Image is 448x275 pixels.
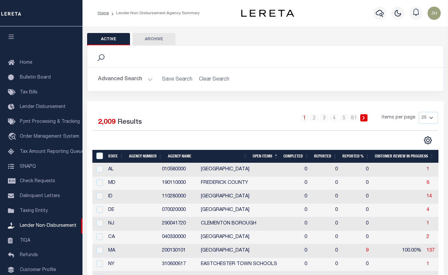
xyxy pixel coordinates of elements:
[366,248,368,253] span: 9
[363,204,392,217] td: 0
[106,204,159,217] td: DE
[106,190,159,204] td: ID
[302,244,333,258] td: 0
[427,221,429,226] a: 1
[159,163,198,177] td: 010580000
[8,133,18,141] i: travel_explore
[106,244,159,258] td: MA
[159,204,198,217] td: 070020000
[302,163,333,177] td: 0
[20,120,80,124] span: Pymt Processing & Tracking
[250,150,281,163] th: Open Items: activate to sort column descending
[117,117,142,128] label: Results
[20,238,30,243] span: TIQA
[106,150,126,163] th: State: activate to sort column ascending
[106,163,159,177] td: AL
[20,268,56,272] span: Customer Profile
[198,258,302,271] td: EASTCHESTER TOWN SCHOOLS
[106,177,159,190] td: MD
[333,231,363,244] td: 0
[340,150,372,163] th: Reported %: activate to sort column ascending
[333,258,363,271] td: 0
[302,177,333,190] td: 0
[20,253,38,258] span: Refunds
[311,114,318,121] a: 2
[159,177,198,190] td: 190110000
[159,231,198,244] td: 040330000
[363,231,392,244] td: 0
[333,190,363,204] td: 0
[302,204,333,217] td: 0
[333,244,363,258] td: 0
[311,150,340,163] th: Reported: activate to sort column ascending
[427,194,432,199] a: 14
[427,208,429,212] a: 4
[159,217,198,231] td: 290041720
[427,235,429,239] a: 2
[165,150,250,163] th: Agency Name: activate to sort column ascending
[87,33,130,46] button: Active
[333,163,363,177] td: 0
[20,179,55,184] span: Check Requests
[159,190,198,204] td: 110280000
[302,231,333,244] td: 0
[106,258,159,271] td: NY
[372,150,436,163] th: Customer Review In Progress: activate to sort column ascending
[427,167,429,172] a: 1
[340,114,348,121] a: 5
[20,209,48,213] span: Taxing Entity
[363,258,392,271] td: 0
[106,231,159,244] td: CA
[382,114,415,121] span: Items per page
[331,114,338,121] a: 4
[20,194,60,198] span: Delinquent Letters
[20,75,51,80] span: Bulletin Board
[350,114,358,121] a: 81
[363,177,392,190] td: 0
[92,150,106,163] th: MBACode
[20,223,77,228] span: Lender Non-Disbursement
[198,217,302,231] td: CLEMENTON BOROUGH
[302,217,333,231] td: 0
[301,114,308,121] a: 1
[20,105,66,109] span: Lender Disbursement
[392,244,424,258] td: 100.00%
[198,204,302,217] td: [GEOGRAPHIC_DATA]
[20,90,38,95] span: Tax Bills
[98,73,153,86] button: Advanced Search
[159,244,198,258] td: 200130101
[241,10,294,17] img: logo-dark.svg
[427,262,429,266] a: 1
[109,10,200,16] li: Lender Non-Disbursement Agency Summary
[20,60,32,65] span: Home
[302,258,333,271] td: 0
[281,150,311,163] th: Completed: activate to sort column ascending
[159,258,198,271] td: 310600617
[333,204,363,217] td: 0
[333,217,363,231] td: 0
[133,33,176,46] button: Archive
[126,150,165,163] th: Agency Number: activate to sort column ascending
[198,244,302,258] td: [GEOGRAPHIC_DATA]
[20,150,84,154] span: Tax Amount Reporting Queue
[302,190,333,204] td: 0
[20,134,79,139] span: Order Management System
[98,119,115,126] span: 2,009
[427,181,429,185] a: 6
[333,177,363,190] td: 0
[321,114,328,121] a: 3
[198,190,302,204] td: [GEOGRAPHIC_DATA]
[428,7,441,20] img: svg+xml;base64,PHN2ZyB4bWxucz0iaHR0cDovL3d3dy53My5vcmcvMjAwMC9zdmciIHBvaW50ZXItZXZlbnRzPSJub25lIi...
[427,248,434,253] a: 137
[198,163,302,177] td: [GEOGRAPHIC_DATA]
[20,164,36,169] span: SNAPQ
[198,177,302,190] td: FREDERICK COUNTY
